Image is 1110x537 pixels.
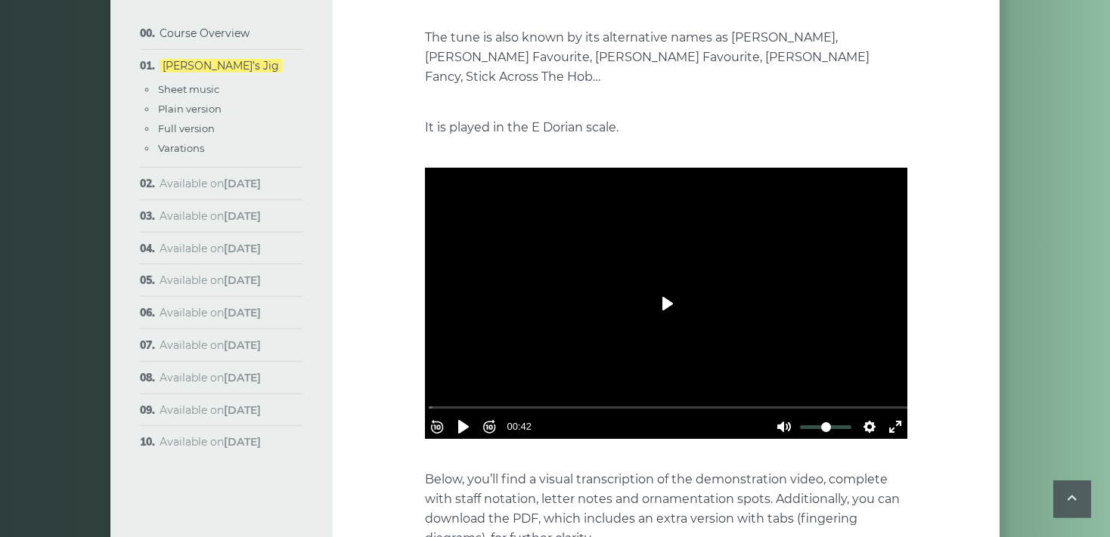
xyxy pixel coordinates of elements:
span: Available on [160,338,261,352]
a: Varations [158,142,204,154]
strong: [DATE] [224,273,261,287]
span: Available on [160,209,261,223]
strong: [DATE] [224,306,261,319]
span: Available on [160,403,261,417]
a: Course Overview [160,26,250,40]
strong: [DATE] [224,371,261,384]
span: Available on [160,435,261,449]
span: Available on [160,371,261,384]
a: Sheet music [158,83,219,95]
strong: [DATE] [224,435,261,449]
strong: [DATE] [224,403,261,417]
a: Full version [158,122,215,134]
strong: [DATE] [224,242,261,255]
span: Available on [160,177,261,190]
a: Plain version [158,103,222,115]
p: The tune is also known by its alternative names as [PERSON_NAME], [PERSON_NAME] Favourite, [PERSO... [425,28,907,87]
a: [PERSON_NAME]’s Jig [160,59,282,73]
strong: [DATE] [224,338,261,352]
span: Available on [160,273,261,287]
strong: [DATE] [224,209,261,223]
span: Available on [160,242,261,255]
span: Available on [160,306,261,319]
p: It is played in the E Dorian scale. [425,118,907,137]
strong: [DATE] [224,177,261,190]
